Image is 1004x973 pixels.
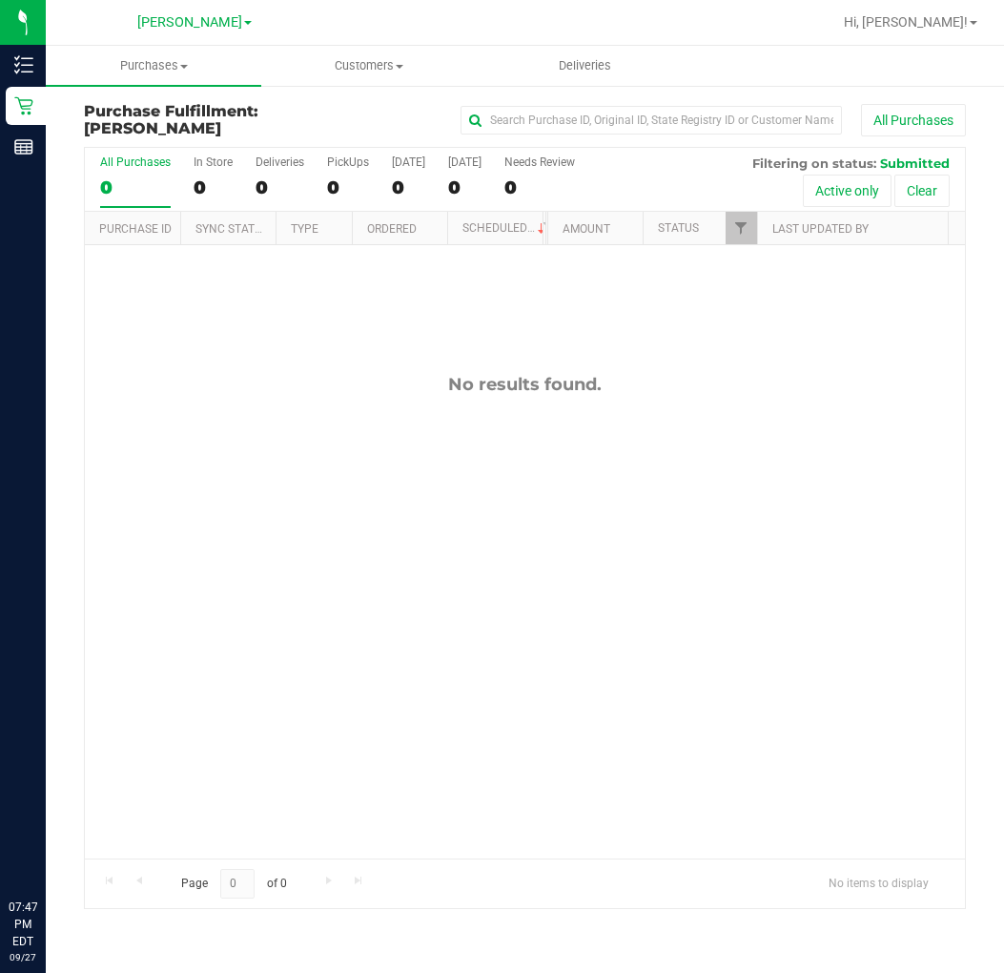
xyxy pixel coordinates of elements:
div: Needs Review [504,155,575,169]
div: 0 [327,176,369,198]
span: Page of 0 [165,869,302,899]
span: No items to display [813,869,944,898]
a: Customers [261,46,477,86]
div: 0 [448,176,482,198]
div: In Store [194,155,233,169]
span: Filtering on status: [752,155,876,171]
span: Hi, [PERSON_NAME]! [844,14,968,30]
a: Filter [726,212,757,244]
a: Amount [563,222,610,236]
button: Clear [894,175,950,207]
a: Type [291,222,318,236]
a: Ordered [367,222,417,236]
a: Last Updated By [772,222,869,236]
div: No results found. [85,374,965,395]
p: 09/27 [9,950,37,964]
button: All Purchases [861,104,966,136]
span: Submitted [880,155,950,171]
div: All Purchases [100,155,171,169]
div: 0 [504,176,575,198]
div: 0 [392,176,425,198]
span: Deliveries [533,57,637,74]
div: PickUps [327,155,369,169]
span: [PERSON_NAME] [84,119,221,137]
a: Sync Status [195,222,269,236]
a: Status [658,221,699,235]
a: Deliveries [477,46,692,86]
span: [PERSON_NAME] [137,14,242,31]
p: 07:47 PM EDT [9,899,37,950]
input: Search Purchase ID, Original ID, State Registry ID or Customer Name... [461,106,842,135]
a: Scheduled [462,221,549,235]
div: 0 [194,176,233,198]
iframe: Resource center [19,820,76,878]
h3: Purchase Fulfillment: [84,103,378,136]
div: 0 [100,176,171,198]
span: Customers [262,57,476,74]
div: 0 [256,176,304,198]
div: [DATE] [392,155,425,169]
span: Purchases [46,57,261,74]
div: [DATE] [448,155,482,169]
inline-svg: Inventory [14,55,33,74]
button: Active only [803,175,891,207]
inline-svg: Reports [14,137,33,156]
inline-svg: Retail [14,96,33,115]
a: Purchases [46,46,261,86]
a: Purchase ID [99,222,172,236]
div: Deliveries [256,155,304,169]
